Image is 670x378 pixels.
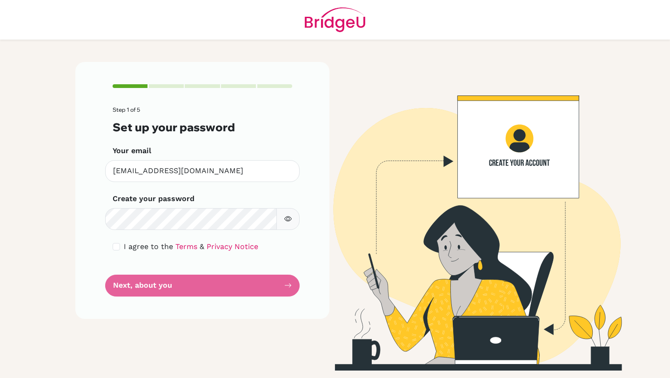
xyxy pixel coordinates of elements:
h3: Set up your password [113,121,292,134]
a: Privacy Notice [207,242,258,251]
label: Your email [113,145,151,156]
a: Terms [175,242,197,251]
label: Create your password [113,193,194,204]
input: Insert your email* [105,160,300,182]
span: & [200,242,204,251]
span: Step 1 of 5 [113,106,140,113]
span: I agree to the [124,242,173,251]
